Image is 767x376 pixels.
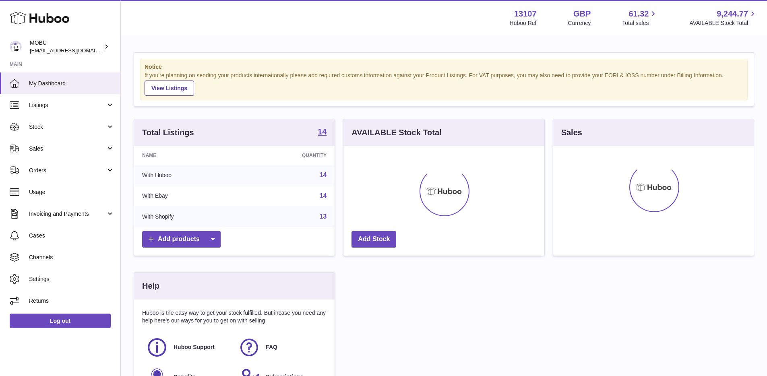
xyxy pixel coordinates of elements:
[145,63,743,71] strong: Notice
[573,8,591,19] strong: GBP
[242,146,335,165] th: Quantity
[142,231,221,248] a: Add products
[29,232,114,240] span: Cases
[29,123,106,131] span: Stock
[320,171,327,178] a: 14
[568,19,591,27] div: Currency
[134,165,242,186] td: With Huboo
[142,281,159,291] h3: Help
[10,41,22,53] img: mo@mobu.co.uk
[622,19,658,27] span: Total sales
[510,19,537,27] div: Huboo Ref
[134,186,242,207] td: With Ebay
[134,146,242,165] th: Name
[29,101,106,109] span: Listings
[29,275,114,283] span: Settings
[318,128,327,137] a: 14
[717,8,748,19] span: 9,244.77
[351,231,396,248] a: Add Stock
[29,188,114,196] span: Usage
[29,145,106,153] span: Sales
[561,127,582,138] h3: Sales
[622,8,658,27] a: 61.32 Total sales
[29,80,114,87] span: My Dashboard
[145,72,743,96] div: If you're planning on sending your products internationally please add required customs informati...
[320,213,327,220] a: 13
[689,8,757,27] a: 9,244.77 AVAILABLE Stock Total
[29,167,106,174] span: Orders
[514,8,537,19] strong: 13107
[238,337,323,358] a: FAQ
[266,343,277,351] span: FAQ
[30,39,102,54] div: MOBU
[29,297,114,305] span: Returns
[142,309,327,324] p: Huboo is the easy way to get your stock fulfilled. But incase you need any help here's our ways f...
[628,8,649,19] span: 61.32
[145,81,194,96] a: View Listings
[29,210,106,218] span: Invoicing and Payments
[351,127,441,138] h3: AVAILABLE Stock Total
[134,206,242,227] td: With Shopify
[320,192,327,199] a: 14
[146,337,230,358] a: Huboo Support
[689,19,757,27] span: AVAILABLE Stock Total
[142,127,194,138] h3: Total Listings
[174,343,215,351] span: Huboo Support
[10,314,111,328] a: Log out
[30,47,118,54] span: [EMAIL_ADDRESS][DOMAIN_NAME]
[318,128,327,136] strong: 14
[29,254,114,261] span: Channels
